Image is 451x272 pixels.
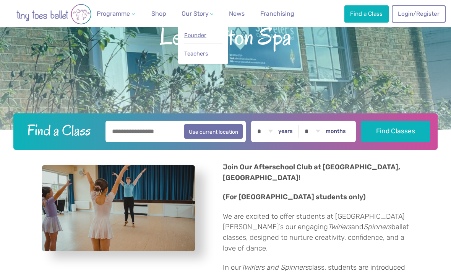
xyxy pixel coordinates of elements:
[148,6,169,21] a: Shop
[363,223,391,231] em: Spinners
[182,10,209,17] span: Our Story
[328,223,351,231] em: Twirlers
[223,163,400,182] strong: Join Our Afterschool Club at [GEOGRAPHIC_DATA], [GEOGRAPHIC_DATA]!
[178,6,217,21] a: Our Story
[278,128,293,135] label: years
[257,6,297,21] a: Franchising
[42,165,195,251] a: View full-size image
[12,21,439,50] span: Leamington Spa
[241,263,308,272] em: Twirlers and Spinners
[97,10,130,17] span: Programme
[392,5,445,22] a: Login/Register
[151,10,166,17] span: Shop
[344,5,389,22] a: Find a Class
[260,10,294,17] span: Franchising
[21,121,100,140] h2: Find a Class
[229,10,245,17] span: News
[223,193,366,201] strong: (For [GEOGRAPHIC_DATA] students only)
[184,50,208,57] span: Teachers
[8,4,100,25] img: tiny toes ballet
[326,128,346,135] label: months
[94,6,138,21] a: Programme
[223,211,409,254] p: We are excited to offer students at [GEOGRAPHIC_DATA][PERSON_NAME]’s our engaging and ballet clas...
[226,6,248,21] a: News
[184,47,222,61] a: Teachers
[184,32,206,39] span: Founder
[184,28,222,43] a: Founder
[361,121,430,142] button: Find Classes
[184,124,243,139] button: Use current location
